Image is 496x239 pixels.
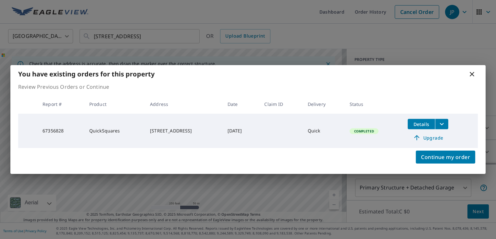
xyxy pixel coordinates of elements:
b: You have existing orders for this property [18,70,155,78]
th: Product [84,95,145,114]
th: Address [145,95,222,114]
span: Details [412,121,431,127]
button: Continue my order [416,151,475,164]
span: Completed [350,129,378,133]
div: [STREET_ADDRESS] [150,128,217,134]
span: Upgrade [412,134,444,142]
td: QuickSquares [84,114,145,148]
td: [DATE] [222,114,259,148]
a: Upgrade [408,132,448,143]
th: Report # [37,95,84,114]
th: Delivery [303,95,344,114]
p: Review Previous Orders or Continue [18,83,478,91]
td: Quick [303,114,344,148]
td: 67356828 [37,114,84,148]
th: Date [222,95,259,114]
button: filesDropdownBtn-67356828 [435,119,448,129]
th: Claim ID [259,95,302,114]
th: Status [344,95,403,114]
button: detailsBtn-67356828 [408,119,435,129]
span: Continue my order [421,153,470,162]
